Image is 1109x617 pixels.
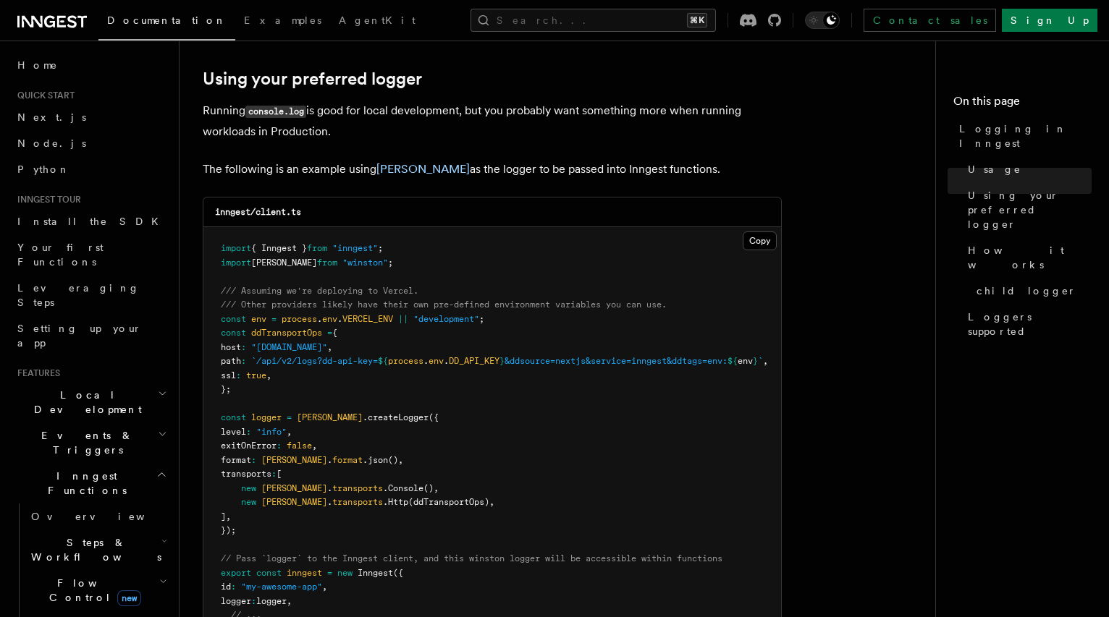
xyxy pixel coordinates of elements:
span: /// Assuming we're deploying to Vercel. [221,286,418,296]
span: : [241,342,246,352]
span: false [287,441,312,451]
span: "development" [413,314,479,324]
span: Inngest tour [12,194,81,205]
span: { [332,328,337,338]
span: = [271,314,277,324]
span: Loggers supported [968,310,1092,339]
span: : [251,596,256,606]
span: env [322,314,337,324]
a: [PERSON_NAME] [376,162,470,176]
span: [PERSON_NAME] [261,483,327,493]
button: Flow Controlnew [25,570,170,610]
a: Examples [235,4,330,39]
span: VERCEL_ENV [342,314,393,324]
span: Setting up your app [17,323,142,349]
span: transports [332,483,383,493]
span: host [221,342,241,352]
span: export [221,568,251,578]
span: Features [12,367,60,379]
a: Documentation [98,4,235,41]
span: .Http [383,497,408,507]
span: format [332,455,363,465]
span: const [221,328,246,338]
a: Using your preferred logger [962,182,1092,237]
h4: On this page [953,93,1092,116]
span: ssl [221,370,236,380]
a: Leveraging Steps [12,275,170,315]
span: Logging in Inngest [959,122,1092,150]
span: Flow Control [25,576,159,605]
span: ({ [429,412,439,422]
span: Quick start [12,90,75,101]
span: Overview [31,511,180,522]
a: Usage [962,156,1092,182]
span: ${ [378,356,388,366]
span: .Console [383,483,423,493]
span: new [241,497,256,507]
span: inngest [287,568,322,578]
span: "winston" [342,258,388,268]
span: , [434,483,439,493]
a: Home [12,52,170,78]
button: Search...⌘K [471,9,716,32]
span: new [337,568,353,578]
span: ; [479,314,484,324]
span: AgentKit [339,14,416,26]
span: process [388,356,423,366]
span: Local Development [12,388,158,417]
button: Inngest Functions [12,463,170,503]
span: "inngest" [332,243,378,253]
code: console.log [245,106,306,118]
span: , [322,582,327,592]
span: , [763,356,768,366]
span: const [221,412,246,422]
span: new [117,590,141,606]
a: Next.js [12,104,170,130]
span: [PERSON_NAME] [251,258,317,268]
span: Inngest Functions [12,469,156,498]
span: = [327,328,332,338]
span: = [327,568,332,578]
a: AgentKit [330,4,424,39]
span: { Inngest } [251,243,307,253]
span: : [271,469,277,479]
a: Python [12,156,170,182]
span: Node.js [17,137,86,149]
span: import [221,258,251,268]
span: , [266,370,271,380]
span: . [337,314,342,324]
span: "info" [256,427,287,437]
button: Copy [743,231,777,250]
span: : [246,427,251,437]
span: format [221,455,251,465]
p: The following is an example using as the logger to be passed into Inngest functions. [203,159,782,179]
kbd: ⌘K [687,13,707,27]
span: , [398,455,403,465]
span: Next.js [17,111,86,123]
span: . [317,314,322,324]
span: Install the SDK [17,216,167,227]
span: Inngest [358,568,393,578]
span: : [231,582,236,592]
span: new [241,483,256,493]
a: Logging in Inngest [953,116,1092,156]
span: }; [221,384,231,394]
span: from [317,258,337,268]
span: . [327,497,332,507]
span: . [327,483,332,493]
span: transports [332,497,383,507]
span: level [221,427,246,437]
span: }); [221,525,236,535]
span: true [246,370,266,380]
span: . [444,356,449,366]
span: , [327,342,332,352]
span: env [251,314,266,324]
span: , [287,427,292,437]
a: Your first Functions [12,234,170,275]
span: [PERSON_NAME] [261,455,327,465]
span: } [499,356,505,366]
span: : [236,370,241,380]
a: child logger [971,278,1092,304]
span: DD_API_KEY [449,356,499,366]
span: ] [221,511,226,522]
